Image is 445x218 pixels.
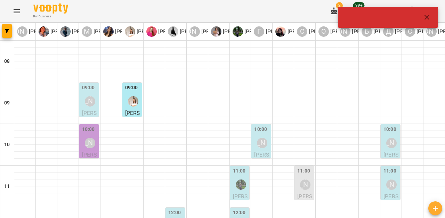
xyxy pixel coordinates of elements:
div: Ганна Федоряк [257,138,267,148]
img: Катерина Гаврищук [128,96,138,107]
span: 2 [336,2,343,9]
div: Божена Журавська [362,26,415,37]
p: [PERSON_NAME] [350,27,394,36]
span: [PERSON_NAME] [383,151,398,170]
label: 12:00 [233,209,246,217]
div: Марія Хоміцька [85,96,95,107]
div: Марія Хоміцька [82,26,136,37]
a: А [PERSON_NAME] [275,26,329,37]
span: [PERSON_NAME] [233,193,248,212]
label: 09:00 [125,84,138,92]
label: 11:00 [383,167,396,175]
a: К [PERSON_NAME] [125,26,179,37]
a: [PERSON_NAME] [PERSON_NAME] [189,26,243,37]
div: [PERSON_NAME] [17,26,27,37]
h6: 11 [4,183,10,190]
div: Діана Кійко [39,26,92,37]
h6: 10 [4,141,10,149]
label: 10:00 [82,126,95,133]
div: Діана Левченко [383,26,437,37]
img: А [233,26,243,37]
label: 10:00 [254,126,267,133]
button: Створити урок [428,201,442,215]
p: [PERSON_NAME] [92,27,136,36]
div: Ангеліна Кривак [233,26,286,37]
p: [PERSON_NAME] [135,27,179,36]
div: Вікторія Ксеншкевич [60,26,114,37]
label: 09:00 [82,84,95,92]
div: Світлана Ткачук [103,26,157,37]
div: Наталія Гожа [189,26,243,37]
span: [PERSON_NAME] Халеон [254,151,269,182]
p: [PERSON_NAME] [200,27,243,36]
a: [PERSON_NAME] [PERSON_NAME] [340,26,394,37]
span: [PERSON_NAME] [82,151,97,170]
a: М [PERSON_NAME] [211,26,265,37]
label: 11:00 [233,167,246,175]
div: Марія Хоміцька [85,138,95,148]
a: Г [PERSON_NAME] [254,26,308,37]
div: Діана Левченко [386,138,397,148]
a: С [PERSON_NAME] [103,26,157,37]
div: О [318,26,329,37]
a: О [PERSON_NAME] [318,26,372,37]
button: Menu [8,3,25,19]
div: Марія Бєлогурова [211,26,265,37]
p: [PERSON_NAME] [394,27,437,36]
img: М [146,26,157,37]
div: Б [362,26,372,37]
p: [PERSON_NAME] [178,27,222,36]
div: С [405,26,415,37]
span: [PERSON_NAME] [383,193,398,212]
img: В [60,26,71,37]
span: [PERSON_NAME] Халеон [82,110,97,140]
span: [PERSON_NAME] [297,193,312,212]
a: А [PERSON_NAME] [233,26,286,37]
label: 11:00 [297,167,310,175]
p: [PERSON_NAME] [27,27,71,36]
img: К [125,26,135,37]
p: [PERSON_NAME] [71,27,114,36]
div: Ольга Горевич [318,26,372,37]
img: Voopty Logo [33,3,68,14]
p: [PERSON_NAME] [114,27,157,36]
img: А [275,26,286,37]
a: Д [PERSON_NAME] [383,26,437,37]
div: Катерина Гаврищук [125,26,179,37]
div: Діана Левченко [386,179,397,190]
a: Б [PERSON_NAME] [362,26,415,37]
a: [PERSON_NAME] [PERSON_NAME] [17,26,71,37]
img: Д [39,26,49,37]
span: [PERSON_NAME] [125,110,140,128]
div: Г [254,26,264,37]
span: For Business [33,14,68,19]
div: Юлія Безушко [168,26,222,37]
div: [PERSON_NAME] [189,26,200,37]
a: С [PERSON_NAME] [297,26,351,37]
div: Аліна Гушинець [275,26,329,37]
div: М [82,26,92,37]
h6: 08 [4,58,10,65]
div: [PERSON_NAME] [426,26,437,37]
img: С [103,26,114,37]
a: М [PERSON_NAME] [82,26,136,37]
h6: 09 [4,99,10,107]
img: М [211,26,221,37]
p: [PERSON_NAME] [157,27,200,36]
div: Ганна Федоряк [254,26,308,37]
div: Марина Юрченко [146,26,200,37]
span: 99+ [353,2,365,9]
div: Андріана Андрійчик [340,26,394,37]
div: Софія Кубляк [297,26,351,37]
p: [PERSON_NAME] [372,27,415,36]
p: [PERSON_NAME] [49,27,92,36]
div: С [297,26,307,37]
a: М [PERSON_NAME] [146,26,200,37]
p: [PERSON_NAME] [243,27,286,36]
div: Софія Кубляк [300,179,310,190]
label: 10:00 [383,126,396,133]
p: [PERSON_NAME] [329,27,372,36]
img: Ангеліна Кривак [236,179,246,190]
